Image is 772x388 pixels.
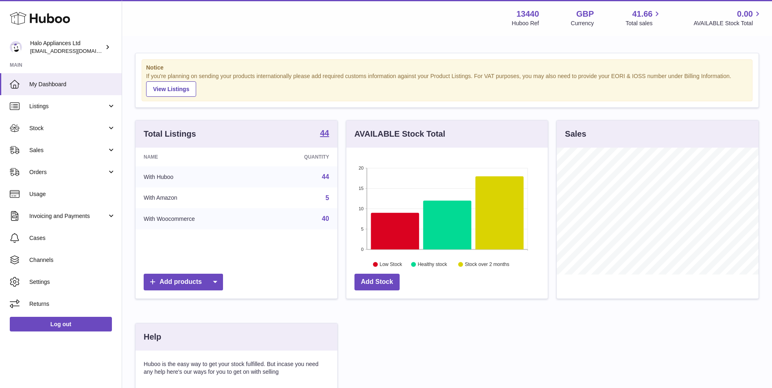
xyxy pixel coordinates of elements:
[322,173,329,180] a: 44
[144,274,223,290] a: Add products
[565,129,586,140] h3: Sales
[136,208,261,229] td: With Woocommerce
[144,331,161,342] h3: Help
[261,148,337,166] th: Quantity
[512,20,539,27] div: Huboo Ref
[146,81,196,97] a: View Listings
[361,247,363,252] text: 0
[29,278,116,286] span: Settings
[29,81,116,88] span: My Dashboard
[146,72,748,97] div: If you're planning on sending your products internationally please add required customs informati...
[29,146,107,154] span: Sales
[516,9,539,20] strong: 13440
[136,148,261,166] th: Name
[30,39,103,55] div: Halo Appliances Ltd
[29,256,116,264] span: Channels
[320,129,329,139] a: 44
[10,41,22,53] img: internalAdmin-13440@internal.huboo.com
[354,274,400,290] a: Add Stock
[136,187,261,209] td: With Amazon
[571,20,594,27] div: Currency
[465,262,509,267] text: Stock over 2 months
[29,234,116,242] span: Cases
[29,212,107,220] span: Invoicing and Payments
[326,194,329,201] a: 5
[10,317,112,331] a: Log out
[693,20,762,27] span: AVAILABLE Stock Total
[29,102,107,110] span: Listings
[29,124,107,132] span: Stock
[29,168,107,176] span: Orders
[632,9,652,20] span: 41.66
[576,9,594,20] strong: GBP
[359,166,363,170] text: 20
[144,360,329,376] p: Huboo is the easy way to get your stock fulfilled. But incase you need any help here's our ways f...
[354,129,445,140] h3: AVAILABLE Stock Total
[625,9,662,27] a: 41.66 Total sales
[144,129,196,140] h3: Total Listings
[418,262,447,267] text: Healthy stock
[29,300,116,308] span: Returns
[29,190,116,198] span: Usage
[625,20,662,27] span: Total sales
[737,9,753,20] span: 0.00
[361,227,363,231] text: 5
[322,215,329,222] a: 40
[146,64,748,72] strong: Notice
[320,129,329,137] strong: 44
[359,206,363,211] text: 10
[380,262,402,267] text: Low Stock
[136,166,261,187] td: With Huboo
[693,9,762,27] a: 0.00 AVAILABLE Stock Total
[30,48,120,54] span: [EMAIL_ADDRESS][DOMAIN_NAME]
[359,186,363,191] text: 15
